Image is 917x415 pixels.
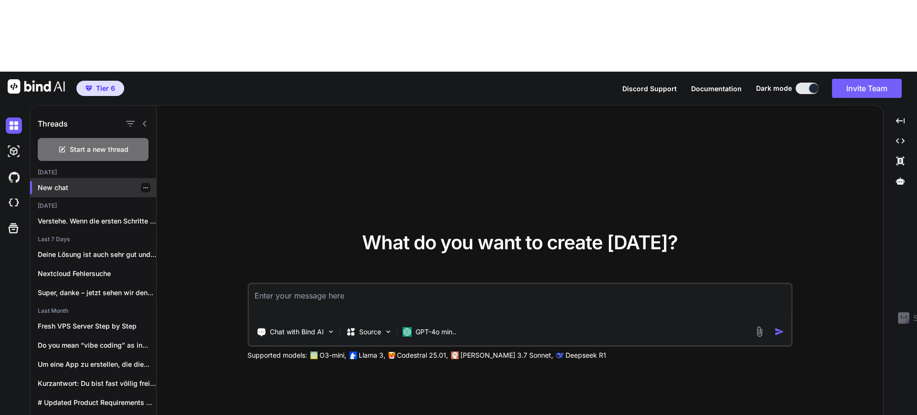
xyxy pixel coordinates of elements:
[402,327,412,337] img: GPT-4o mini
[556,351,564,359] img: claude
[8,79,65,94] img: Bind AI
[38,398,156,407] p: # Updated Product Requirements Document (PRD): JSON-to-CSV...
[6,169,22,185] img: githubDark
[460,351,553,360] p: [PERSON_NAME] 3.7 Sonnet,
[451,351,458,359] img: claude
[38,183,156,192] p: New chat
[38,250,156,259] p: Deine Lösung ist auch sehr gut und...
[622,84,677,94] button: Discord Support
[310,351,318,359] img: GPT-4
[38,379,156,388] p: Kurzantwort: Du bist fast völlig frei. Mit...
[96,84,115,93] span: Tier 6
[691,85,742,93] span: Documentation
[38,216,156,226] p: Verstehe. Wenn die ersten Schritte nicht gereicht...
[38,269,156,278] p: Nextcloud Fehlersuche
[774,327,784,337] img: icon
[70,145,128,154] span: Start a new thread
[349,351,357,359] img: Llama2
[38,341,156,350] p: Do you mean “vibe coding” as in...
[38,118,68,129] h1: Threads
[247,351,307,360] p: Supported models:
[362,231,678,254] span: What do you want to create [DATE]?
[384,328,392,336] img: Pick Models
[397,351,448,360] p: Codestral 25.01,
[30,307,156,315] h2: Last Month
[359,327,381,337] p: Source
[320,351,346,360] p: O3-mini,
[388,352,395,359] img: Mistral-AI
[270,327,324,337] p: Chat with Bind AI
[756,84,792,93] span: Dark mode
[38,288,156,298] p: Super, danke – jetzt sehen wir den...
[6,195,22,211] img: cloudideIcon
[38,360,156,369] p: Um eine App zu erstellen, die die...
[6,117,22,134] img: darkChat
[76,81,124,96] button: premiumTier 6
[359,351,385,360] p: Llama 3,
[327,328,335,336] img: Pick Tools
[416,327,456,337] p: GPT-4o min..
[6,143,22,160] img: darkAi-studio
[691,84,742,94] button: Documentation
[565,351,606,360] p: Deepseek R1
[754,326,765,337] img: attachment
[38,321,156,331] p: Fresh VPS Server Step by Step
[832,79,902,98] button: Invite Team
[85,85,92,91] img: premium
[622,85,677,93] span: Discord Support
[30,202,156,210] h2: [DATE]
[30,235,156,243] h2: Last 7 Days
[30,169,156,176] h2: [DATE]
